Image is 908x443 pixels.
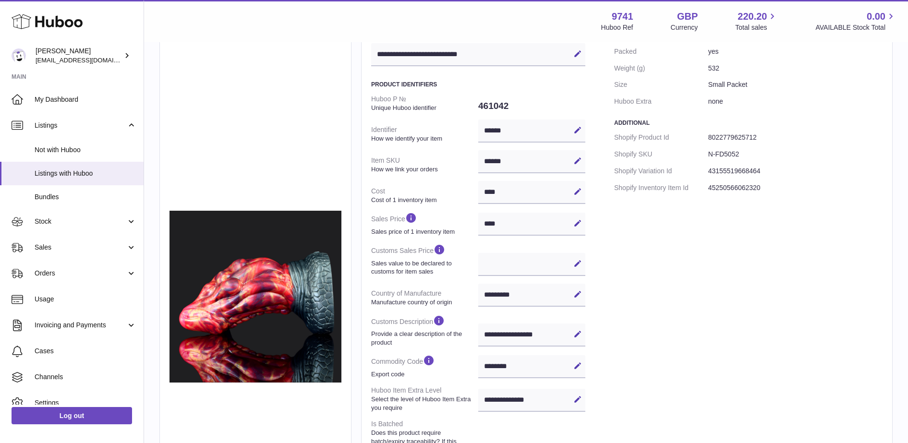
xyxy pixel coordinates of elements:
span: 0.00 [867,10,885,23]
dd: 45250566062320 [708,180,883,196]
a: Log out [12,407,132,424]
strong: Sales price of 1 inventory item [371,227,476,236]
dt: Shopify Product Id [614,129,708,146]
strong: How we identify your item [371,134,476,143]
span: [EMAIL_ADDRESS][DOMAIN_NAME] [36,56,141,64]
h3: Product Identifiers [371,81,585,88]
strong: Unique Huboo identifier [371,104,476,112]
dt: Huboo P № [371,91,478,116]
span: Listings [35,121,126,130]
dt: Size [614,76,708,93]
span: My Dashboard [35,95,136,104]
dd: 8022779625712 [708,129,883,146]
dt: Packed [614,43,708,60]
dd: Small Packet [708,76,883,93]
strong: Export code [371,370,476,379]
a: 0.00 AVAILABLE Stock Total [815,10,896,32]
dt: Shopify SKU [614,146,708,163]
span: Sales [35,243,126,252]
dd: none [708,93,883,110]
dt: Weight (g) [614,60,708,77]
dd: 43155519668464 [708,163,883,180]
dt: Item SKU [371,152,478,177]
span: Orders [35,269,126,278]
span: Settings [35,398,136,407]
dd: 461042 [478,96,585,116]
a: 220.20 Total sales [735,10,778,32]
span: Total sales [735,23,778,32]
span: Channels [35,372,136,382]
dt: Cost [371,183,478,208]
strong: 9741 [612,10,633,23]
span: 220.20 [738,10,767,23]
dd: 532 [708,60,883,77]
strong: How we link your orders [371,165,476,174]
strong: Manufacture country of origin [371,298,476,307]
span: AVAILABLE Stock Total [815,23,896,32]
img: FD5052_5.jpg [169,211,341,383]
dt: Customs Sales Price [371,239,478,279]
span: Cases [35,347,136,356]
strong: GBP [677,10,698,23]
div: [PERSON_NAME] [36,47,122,65]
dt: Identifier [371,121,478,146]
span: Not with Huboo [35,145,136,155]
span: Listings with Huboo [35,169,136,178]
dt: Shopify Variation Id [614,163,708,180]
span: Stock [35,217,126,226]
dt: Sales Price [371,208,478,239]
dt: Huboo Extra [614,93,708,110]
img: internalAdmin-9741@internal.huboo.com [12,48,26,63]
dt: Shopify Inventory Item Id [614,180,708,196]
dd: yes [708,43,883,60]
strong: Sales value to be declared to customs for item sales [371,259,476,276]
strong: Select the level of Huboo Item Extra you require [371,395,476,412]
dt: Commodity Code [371,350,478,382]
span: Bundles [35,192,136,202]
dt: Customs Description [371,311,478,350]
strong: Cost of 1 inventory item [371,196,476,204]
h3: Additional [614,119,883,127]
dt: Huboo Item Extra Level [371,382,478,416]
dd: N-FD5052 [708,146,883,163]
strong: Provide a clear description of the product [371,330,476,347]
dt: Country of Manufacture [371,285,478,310]
span: Usage [35,295,136,304]
div: Currency [671,23,698,32]
div: Huboo Ref [601,23,633,32]
span: Invoicing and Payments [35,321,126,330]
